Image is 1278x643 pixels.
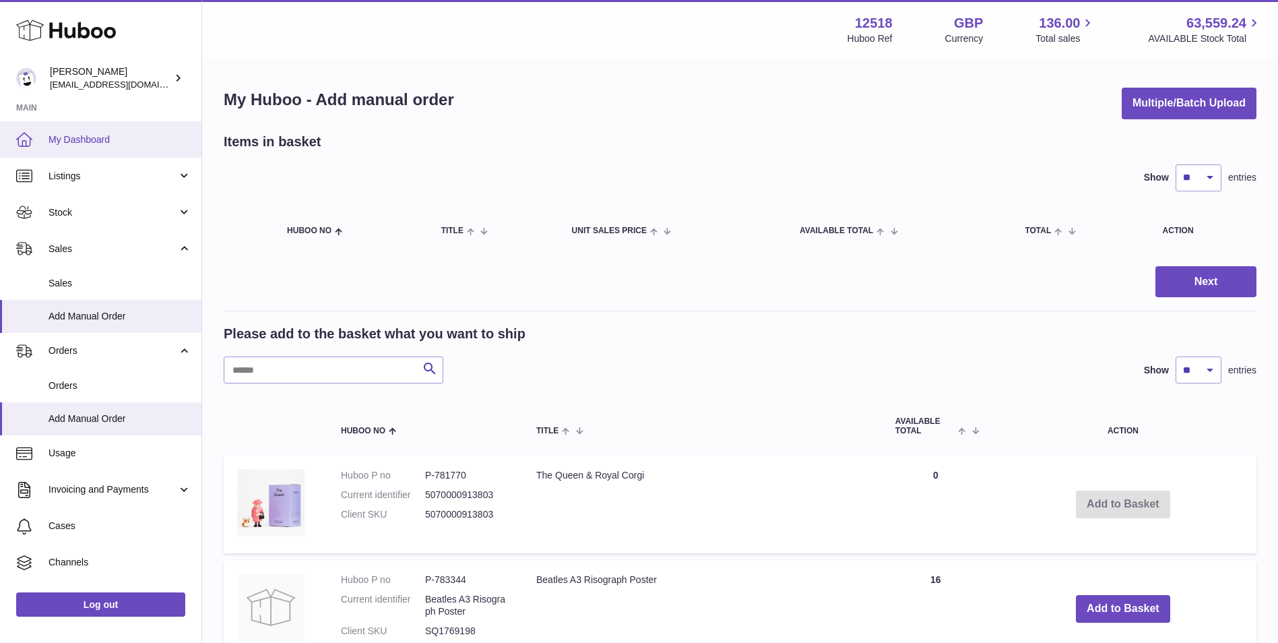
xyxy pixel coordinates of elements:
[800,226,873,235] span: AVAILABLE Total
[1035,32,1095,45] span: Total sales
[954,14,983,32] strong: GBP
[341,469,425,482] dt: Huboo P no
[341,508,425,521] dt: Client SKU
[49,206,177,219] span: Stock
[425,469,509,482] dd: P-781770
[341,625,425,638] dt: Client SKU
[425,593,509,619] dd: Beatles A3 Risograph Poster
[990,404,1256,448] th: Action
[1228,171,1256,184] span: entries
[1228,364,1256,377] span: entries
[1122,88,1256,119] button: Multiple/Batch Upload
[16,68,36,88] img: internalAdmin-12518@internal.huboo.com
[49,379,191,392] span: Orders
[49,412,191,425] span: Add Manual Order
[16,592,185,617] a: Log out
[237,574,305,641] img: Beatles A3 Risograph Poster
[341,593,425,619] dt: Current identifier
[1039,14,1080,32] span: 136.00
[1025,226,1051,235] span: Total
[1076,595,1170,623] button: Add to Basket
[49,556,191,569] span: Channels
[49,310,191,323] span: Add Manual Order
[536,427,558,435] span: Title
[1148,32,1262,45] span: AVAILABLE Stock Total
[1144,364,1169,377] label: Show
[49,243,177,255] span: Sales
[49,447,191,460] span: Usage
[50,79,198,90] span: [EMAIL_ADDRESS][DOMAIN_NAME]
[572,226,647,235] span: Unit Sales Price
[49,520,191,532] span: Cases
[425,489,509,501] dd: 5070000913803
[49,170,177,183] span: Listings
[1155,266,1256,298] button: Next
[1186,14,1246,32] span: 63,559.24
[1144,171,1169,184] label: Show
[341,574,425,586] dt: Huboo P no
[425,574,509,586] dd: P-783344
[49,344,177,357] span: Orders
[523,456,882,553] td: The Queen & Royal Corgi
[848,32,893,45] div: Huboo Ref
[49,277,191,290] span: Sales
[855,14,893,32] strong: 12518
[1035,14,1095,45] a: 136.00 Total sales
[237,469,305,537] img: The Queen & Royal Corgi
[1163,226,1243,235] div: Action
[341,427,385,435] span: Huboo no
[50,65,171,91] div: [PERSON_NAME]
[224,89,454,111] h1: My Huboo - Add manual order
[945,32,984,45] div: Currency
[425,508,509,521] dd: 5070000913803
[895,417,955,435] span: AVAILABLE Total
[49,483,177,496] span: Invoicing and Payments
[287,226,331,235] span: Huboo no
[1148,14,1262,45] a: 63,559.24 AVAILABLE Stock Total
[224,133,321,151] h2: Items in basket
[441,226,464,235] span: Title
[49,133,191,146] span: My Dashboard
[425,625,509,638] dd: SQ1769198
[882,456,990,553] td: 0
[341,489,425,501] dt: Current identifier
[224,325,525,343] h2: Please add to the basket what you want to ship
